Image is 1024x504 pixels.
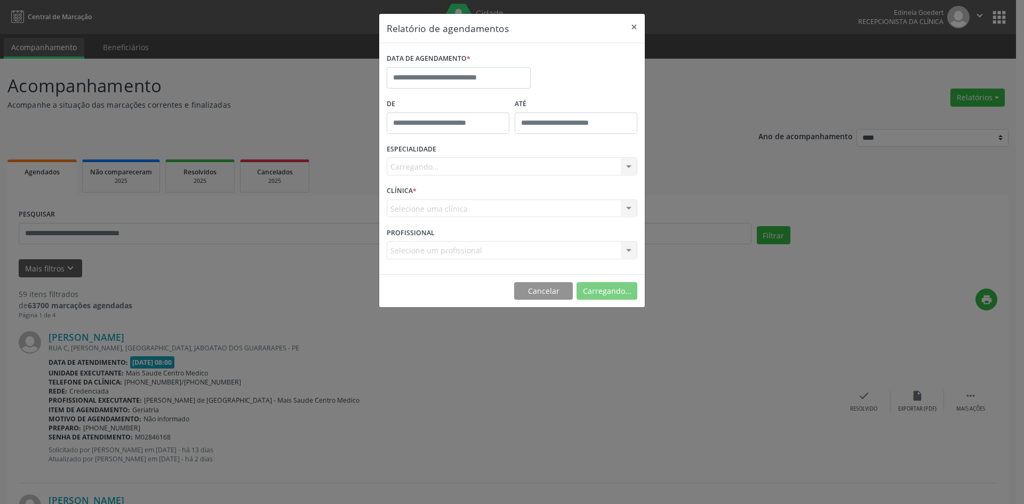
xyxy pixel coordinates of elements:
button: Close [623,14,645,40]
button: Carregando... [577,282,637,300]
label: ATÉ [515,96,637,113]
label: De [387,96,509,113]
button: Cancelar [514,282,573,300]
label: CLÍNICA [387,183,417,199]
h5: Relatório de agendamentos [387,21,509,35]
label: ESPECIALIDADE [387,141,436,158]
label: DATA DE AGENDAMENTO [387,51,470,67]
label: PROFISSIONAL [387,225,435,241]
